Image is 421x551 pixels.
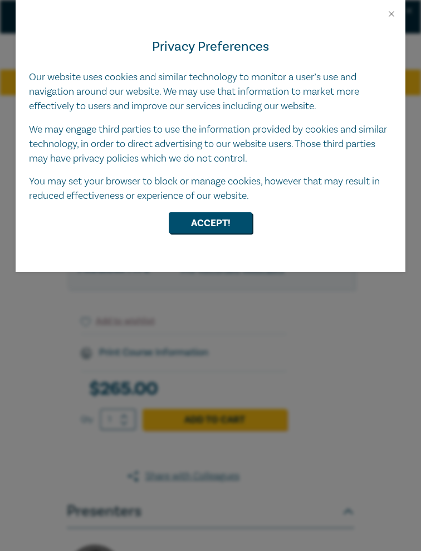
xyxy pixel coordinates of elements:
[29,37,392,57] h4: Privacy Preferences
[29,70,392,114] p: Our website uses cookies and similar technology to monitor a user’s use and navigation around our...
[386,9,396,19] button: Close
[29,174,392,203] p: You may set your browser to block or manage cookies, however that may result in reduced effective...
[169,212,252,233] button: Accept!
[29,123,392,166] p: We may engage third parties to use the information provided by cookies and similar technology, in...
